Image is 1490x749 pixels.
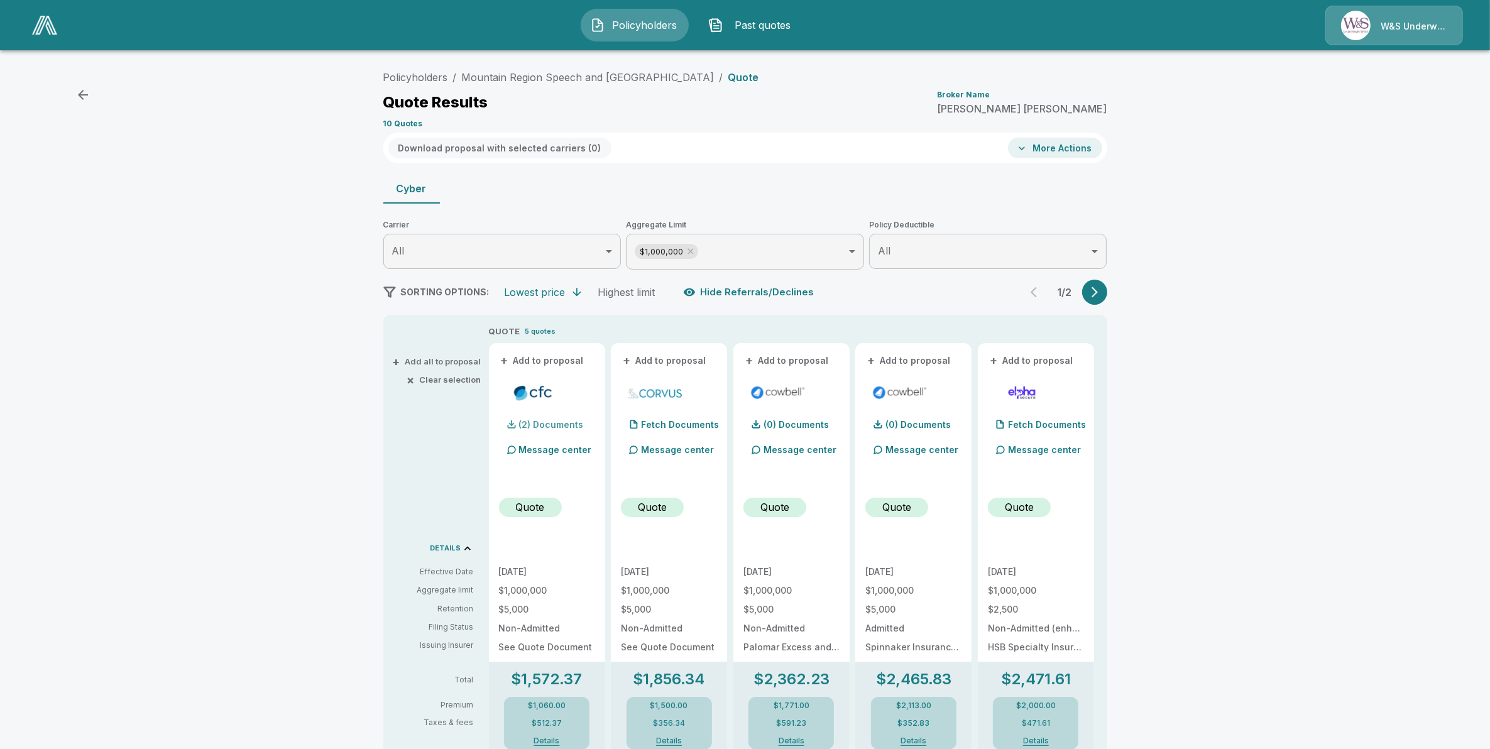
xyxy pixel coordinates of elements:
[1008,420,1086,429] p: Fetch Documents
[393,584,474,596] p: Aggregate limit
[610,18,679,33] span: Policyholders
[865,586,961,595] p: $1,000,000
[499,567,595,576] p: [DATE]
[743,624,840,633] p: Non-Admitted
[410,376,481,384] button: ×Clear selection
[889,737,939,745] button: Details
[525,326,556,337] p: 5 quotes
[504,383,562,402] img: cfccyber
[743,354,831,368] button: +Add to proposal
[581,9,689,41] button: Policyholders IconPolicyholders
[882,500,911,515] p: Quote
[453,70,457,85] li: /
[430,545,461,552] p: DETAILS
[988,586,1084,595] p: $1,000,000
[699,9,807,41] button: Past quotes IconPast quotes
[499,354,587,368] button: +Add to proposal
[776,719,806,727] p: $591.23
[745,356,753,365] span: +
[748,383,807,402] img: cowbellp250
[621,643,717,652] p: See Quote Document
[489,325,520,338] p: QUOTE
[626,219,864,231] span: Aggregate Limit
[522,737,572,745] button: Details
[897,719,929,727] p: $352.83
[988,567,1084,576] p: [DATE]
[988,624,1084,633] p: Non-Admitted (enhanced)
[764,420,829,429] p: (0) Documents
[383,120,423,128] p: 10 Quotes
[499,586,595,595] p: $1,000,000
[383,173,440,204] button: Cyber
[623,356,630,365] span: +
[720,70,723,85] li: /
[1052,287,1077,297] p: 1 / 2
[635,244,698,259] div: $1,000,000
[388,138,611,158] button: Download proposal with selected carriers (0)
[1008,443,1081,456] p: Message center
[621,354,709,368] button: +Add to proposal
[635,244,688,259] span: $1,000,000
[499,624,595,633] p: Non-Admitted
[774,702,809,709] p: $1,771.00
[1022,719,1050,727] p: $471.61
[644,737,694,745] button: Details
[988,605,1084,614] p: $2,500
[499,605,595,614] p: $5,000
[401,287,490,297] span: SORTING OPTIONS:
[865,354,953,368] button: +Add to proposal
[383,70,759,85] nav: breadcrumb
[393,701,484,709] p: Premium
[743,605,840,614] p: $5,000
[528,702,566,709] p: $1,060.00
[393,603,474,615] p: Retention
[32,16,57,35] img: AA Logo
[519,443,592,456] p: Message center
[641,420,719,429] p: Fetch Documents
[1381,20,1447,33] p: W&S Underwriters
[878,244,890,257] span: All
[383,95,488,110] p: Quote Results
[590,18,605,33] img: Policyholders Icon
[519,420,584,429] p: (2) Documents
[638,500,667,515] p: Quote
[621,605,717,614] p: $5,000
[766,737,816,745] button: Details
[896,702,931,709] p: $2,113.00
[1016,702,1056,709] p: $2,000.00
[764,443,836,456] p: Message center
[708,18,723,33] img: Past quotes Icon
[988,354,1076,368] button: +Add to proposal
[753,672,830,687] p: $2,362.23
[653,719,685,727] p: $356.34
[865,643,961,652] p: Spinnaker Insurance Company NAIC #24376, AM Best "A-" (Excellent) Rated.
[1325,6,1463,45] a: Agency IconW&S Underwriters
[728,18,797,33] span: Past quotes
[865,605,961,614] p: $5,000
[532,719,562,727] p: $512.37
[1341,11,1371,40] img: Agency Icon
[865,624,961,633] p: Admitted
[993,383,1051,402] img: elphacyberenhanced
[626,383,684,402] img: corvuscybersurplus
[512,672,583,687] p: $1,572.37
[393,719,484,726] p: Taxes & fees
[1008,138,1102,158] button: More Actions
[383,219,622,231] span: Carrier
[743,643,840,652] p: Palomar Excess and Surplus Insurance Company NAIC# 16754 (A.M. Best A (Excellent), X Rated)
[1011,737,1061,745] button: Details
[867,356,875,365] span: +
[728,72,759,82] p: Quote
[462,71,715,84] a: Mountain Region Speech and [GEOGRAPHIC_DATA]
[393,621,474,633] p: Filing Status
[516,500,545,515] p: Quote
[681,280,819,304] button: Hide Referrals/Declines
[383,71,448,84] a: Policyholders
[1001,672,1071,687] p: $2,471.61
[869,219,1107,231] span: Policy Deductible
[760,500,789,515] p: Quote
[885,443,958,456] p: Message center
[885,420,951,429] p: (0) Documents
